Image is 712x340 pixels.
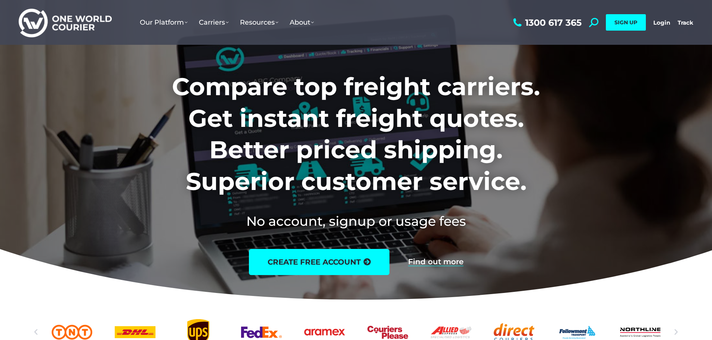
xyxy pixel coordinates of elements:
h1: Compare top freight carriers. Get instant freight quotes. Better priced shipping. Superior custom... [123,71,589,197]
span: Resources [240,18,278,26]
h2: No account, signup or usage fees [123,212,589,230]
a: create free account [249,249,389,275]
span: SIGN UP [614,19,637,26]
a: Track [678,19,693,26]
a: Resources [234,11,284,34]
a: 1300 617 365 [511,18,582,27]
span: About [290,18,314,26]
a: About [284,11,320,34]
span: Our Platform [140,18,188,26]
a: SIGN UP [606,14,646,31]
a: Login [653,19,670,26]
a: Our Platform [134,11,193,34]
a: Find out more [408,258,463,266]
img: One World Courier [19,7,112,38]
span: Carriers [199,18,229,26]
a: Carriers [193,11,234,34]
